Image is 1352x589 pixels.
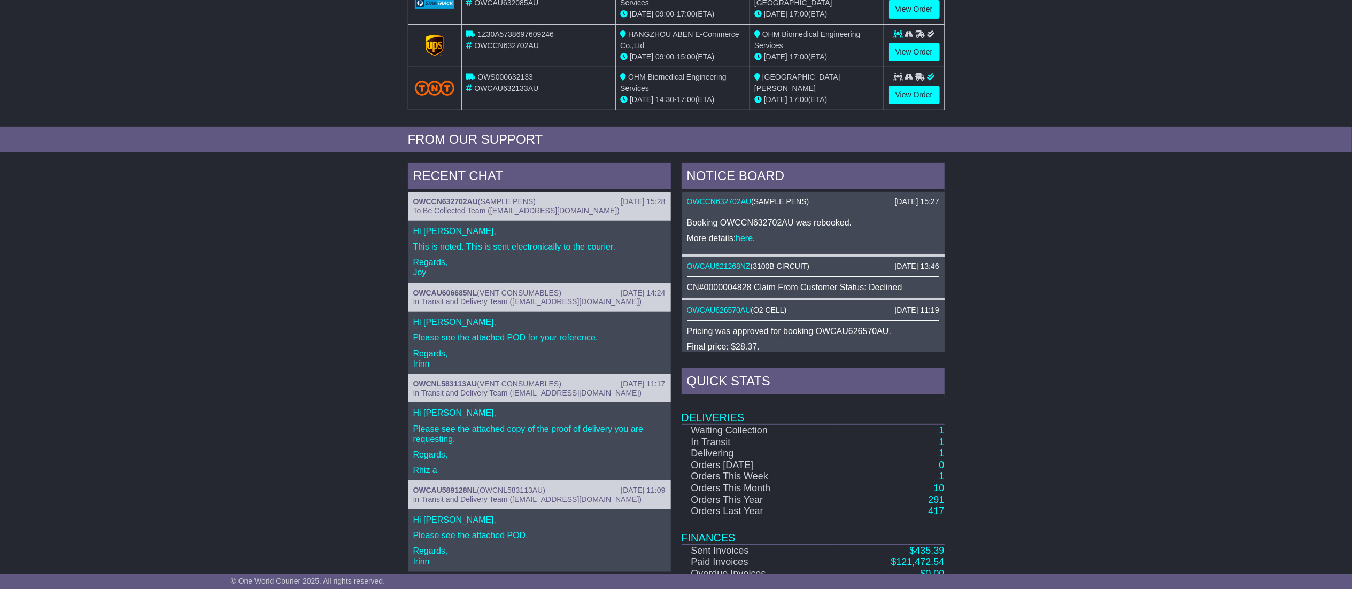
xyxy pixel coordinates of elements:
td: Delivering [682,448,836,460]
p: Hi [PERSON_NAME], [413,317,666,327]
span: In Transit and Delivery Team ([EMAIL_ADDRESS][DOMAIN_NAME]) [413,297,642,306]
p: More details: . [687,233,939,243]
a: OWCAU621268NZ [687,262,751,270]
div: ( ) [413,289,666,298]
td: Sent Invoices [682,545,836,557]
span: In Transit and Delivery Team ([EMAIL_ADDRESS][DOMAIN_NAME]) [413,389,642,397]
p: Hi [PERSON_NAME], [413,515,666,525]
a: OWCAU606685NL [413,289,477,297]
td: Orders This Month [682,483,836,494]
span: 435.39 [915,545,944,556]
div: ( ) [413,197,666,206]
td: Overdue Invoices [682,568,836,580]
span: OWCNL583113AU [480,486,543,494]
span: 121,472.54 [896,556,944,567]
td: Orders Last Year [682,506,836,517]
a: 1 [939,437,944,447]
span: [DATE] [630,95,653,104]
span: 17:00 [790,95,808,104]
span: In Transit and Delivery Team ([EMAIL_ADDRESS][DOMAIN_NAME]) [413,495,642,503]
div: (ETA) [754,51,879,63]
a: $435.39 [909,545,944,556]
p: Please see the attached POD. [413,530,666,540]
span: 3100B CIRCUIT [753,262,807,270]
a: 1 [939,471,944,482]
span: OHM Biomedical Engineering Services [754,30,861,50]
div: RECENT CHAT [408,163,671,192]
span: OWCAU632133AU [474,84,538,92]
span: SAMPLE PENS [754,197,807,206]
td: Deliveries [682,397,945,424]
span: [DATE] [630,52,653,61]
span: To Be Collected Team ([EMAIL_ADDRESS][DOMAIN_NAME]) [413,206,620,215]
p: Hi [PERSON_NAME], [413,226,666,236]
a: 291 [928,494,944,505]
span: 17:00 [790,10,808,18]
div: ( ) [687,197,939,206]
div: (ETA) [754,9,879,20]
a: 1 [939,425,944,436]
div: [DATE] 11:17 [621,379,665,389]
p: Regards, Joy [413,257,666,277]
div: CN#0000004828 Claim From Customer Status: Declined [687,282,939,292]
span: [DATE] [764,10,787,18]
p: Regards, Irinn [413,546,666,566]
td: Orders This Year [682,494,836,506]
span: 17:00 [677,10,696,18]
a: OWCCN632702AU [413,197,478,206]
a: View Order [889,86,940,104]
a: OWCNL583113AU [413,379,477,388]
p: Final price: $28.37. [687,342,939,352]
div: [DATE] 13:46 [894,262,939,271]
div: - (ETA) [620,94,745,105]
span: O2 CELL [753,306,784,314]
a: $121,472.54 [891,556,944,567]
td: Orders [DATE] [682,460,836,471]
div: FROM OUR SUPPORT [408,132,945,148]
a: OWCAU626570AU [687,306,751,314]
span: 09:00 [655,52,674,61]
span: 09:00 [655,10,674,18]
span: [DATE] [630,10,653,18]
a: View Order [889,43,940,61]
div: [DATE] 14:24 [621,289,665,298]
td: Waiting Collection [682,424,836,437]
div: (ETA) [754,94,879,105]
img: GetCarrierServiceLogo [426,35,444,56]
span: [GEOGRAPHIC_DATA][PERSON_NAME] [754,73,840,92]
span: VENT CONSUMABLES [480,289,559,297]
span: 17:00 [677,95,696,104]
a: 10 [933,483,944,493]
div: [DATE] 11:09 [621,486,665,495]
a: OWCAU589128NL [413,486,477,494]
span: 15:00 [677,52,696,61]
span: 1Z30A5738697609246 [477,30,553,38]
span: SAMPLE PENS [481,197,534,206]
p: Regards, [413,449,666,460]
span: OWCCN632702AU [474,41,539,50]
a: 417 [928,506,944,516]
span: OHM Biomedical Engineering Services [620,73,727,92]
span: 14:30 [655,95,674,104]
span: 17:00 [790,52,808,61]
a: OWCCN632702AU [687,197,752,206]
div: ( ) [413,486,666,495]
p: Please see the attached POD for your reference. [413,332,666,343]
div: ( ) [687,306,939,315]
td: In Transit [682,437,836,448]
p: This is noted. This is sent electronically to the courier. [413,242,666,252]
td: Finances [682,517,945,545]
p: Hi [PERSON_NAME], [413,408,666,418]
div: - (ETA) [620,51,745,63]
span: HANGZHOU ABEN E-Commerce Co.,Ltd [620,30,739,50]
div: NOTICE BOARD [682,163,945,192]
a: 0 [939,460,944,470]
img: TNT_Domestic.png [415,81,455,95]
p: Booking OWCCN632702AU was rebooked. [687,218,939,228]
a: 1 [939,448,944,459]
a: $0.00 [920,568,944,579]
div: ( ) [413,379,666,389]
p: Pricing was approved for booking OWCAU626570AU. [687,326,939,336]
div: - (ETA) [620,9,745,20]
p: Please see the attached copy of the proof of delivery you are requesting. [413,424,666,444]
